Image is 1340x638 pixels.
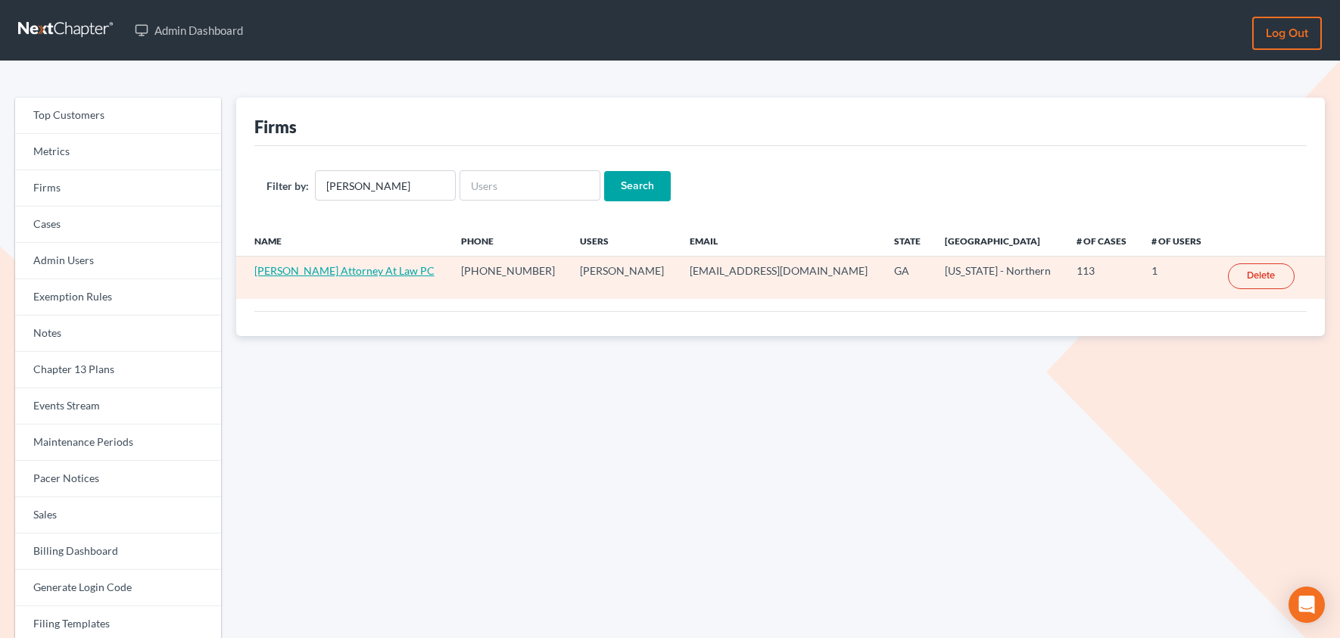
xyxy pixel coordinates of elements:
a: Events Stream [15,388,221,425]
th: Users [568,226,678,256]
input: Users [460,170,600,201]
a: Log out [1252,17,1322,50]
a: Billing Dashboard [15,534,221,570]
td: GA [882,257,933,299]
th: State [882,226,933,256]
input: Firm Name [315,170,456,201]
th: # of Users [1139,226,1214,256]
th: Phone [449,226,569,256]
a: Delete [1228,263,1295,289]
a: Top Customers [15,98,221,134]
a: Maintenance Periods [15,425,221,461]
a: Notes [15,316,221,352]
td: [US_STATE] - Northern [933,257,1064,299]
th: Name [236,226,449,256]
th: [GEOGRAPHIC_DATA] [933,226,1064,256]
td: [EMAIL_ADDRESS][DOMAIN_NAME] [678,257,882,299]
div: Open Intercom Messenger [1289,587,1325,623]
a: Sales [15,497,221,534]
th: # of Cases [1064,226,1139,256]
a: Firms [15,170,221,207]
label: Filter by: [266,178,309,194]
div: Firms [254,116,297,138]
td: [PHONE_NUMBER] [449,257,569,299]
td: 1 [1139,257,1214,299]
a: Admin Users [15,243,221,279]
a: Admin Dashboard [127,17,251,44]
a: Generate Login Code [15,570,221,606]
input: Search [604,171,671,201]
a: Pacer Notices [15,461,221,497]
a: Metrics [15,134,221,170]
a: Cases [15,207,221,243]
a: Exemption Rules [15,279,221,316]
th: Email [678,226,882,256]
td: [PERSON_NAME] [568,257,678,299]
td: 113 [1064,257,1139,299]
a: Chapter 13 Plans [15,352,221,388]
a: [PERSON_NAME] Attorney At Law PC [254,264,435,277]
